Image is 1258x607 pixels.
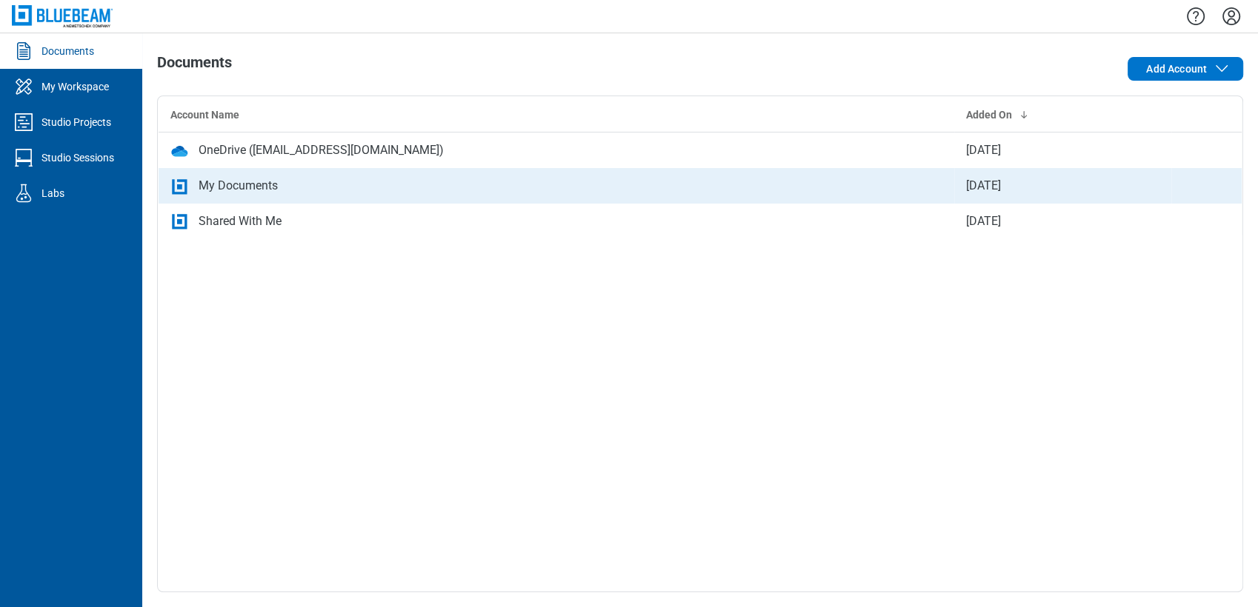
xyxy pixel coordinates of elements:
[41,186,64,201] div: Labs
[41,115,111,130] div: Studio Projects
[954,133,1171,168] td: [DATE]
[12,75,36,98] svg: My Workspace
[954,204,1171,239] td: [DATE]
[1146,61,1207,76] span: Add Account
[12,146,36,170] svg: Studio Sessions
[1128,57,1243,81] button: Add Account
[12,39,36,63] svg: Documents
[41,79,109,94] div: My Workspace
[12,110,36,134] svg: Studio Projects
[1219,4,1243,29] button: Settings
[41,150,114,165] div: Studio Sessions
[41,44,94,58] div: Documents
[12,5,113,27] img: Bluebeam, Inc.
[12,181,36,205] svg: Labs
[199,212,282,230] div: Shared With Me
[966,107,1159,122] div: Added On
[158,96,1242,239] table: bb-data-table
[170,107,942,122] div: Account Name
[157,54,232,78] h1: Documents
[199,141,444,159] div: OneDrive ([EMAIL_ADDRESS][DOMAIN_NAME])
[199,177,278,195] div: My Documents
[954,168,1171,204] td: [DATE]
